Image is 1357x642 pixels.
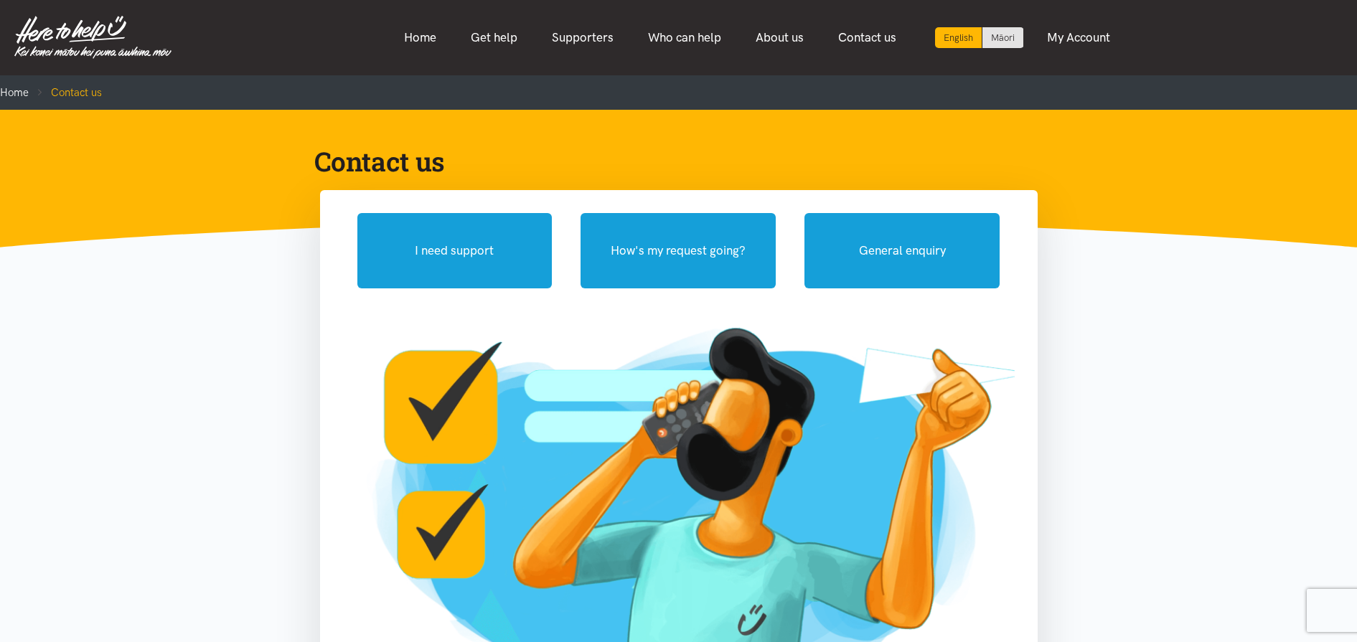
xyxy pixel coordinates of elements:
a: Home [387,22,454,53]
li: Contact us [29,84,102,101]
a: Get help [454,22,535,53]
a: Contact us [821,22,914,53]
button: How's my request going? [581,213,776,288]
img: Home [14,16,172,59]
div: Current language [935,27,982,48]
h1: Contact us [314,144,1020,179]
button: General enquiry [804,213,1000,288]
a: My Account [1030,22,1127,53]
button: I need support [357,213,553,288]
a: About us [738,22,821,53]
div: Language toggle [935,27,1024,48]
a: Who can help [631,22,738,53]
a: Supporters [535,22,631,53]
a: Switch to Te Reo Māori [982,27,1023,48]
